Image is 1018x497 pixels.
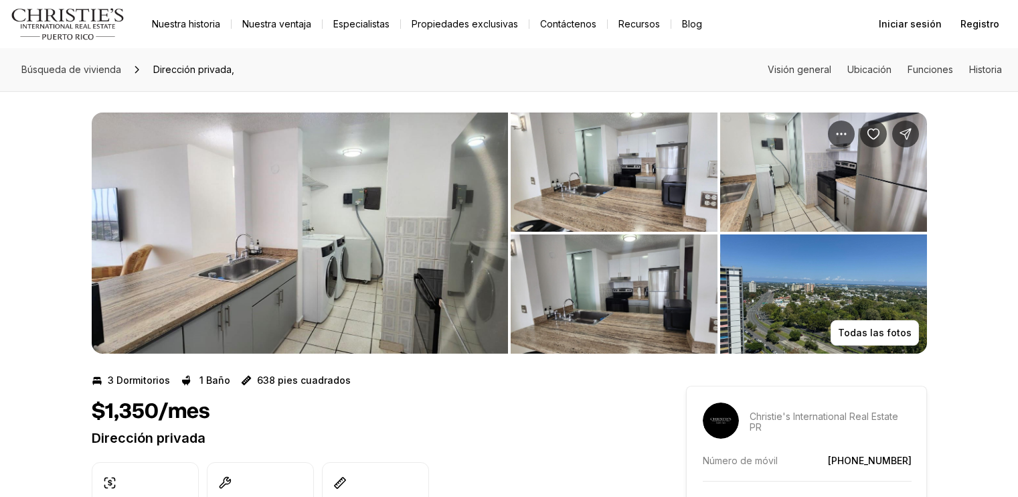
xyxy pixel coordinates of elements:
[199,375,230,386] p: 1 Baño
[871,11,950,38] button: Iniciar sesión
[838,328,912,338] p: Todas las fotos
[141,15,231,33] a: Nuestra historia
[908,64,953,75] a: Saltar a: Características
[529,15,607,33] button: Contáctenos
[768,64,831,75] a: Ir a: Descripción general
[768,64,1002,75] nav: Menú de la sección de la página
[828,121,855,147] button: Opciones de propiedad
[671,15,713,33] a: Blog
[11,8,125,40] img: logotipo
[952,11,1007,38] button: Registro
[92,113,927,354] div: Fotos del listado
[847,64,892,75] a: Ir a: Ubicación
[21,64,121,75] span: Búsqueda de vivienda
[960,19,999,29] span: Registro
[750,411,910,433] p: Christie's International Real Estate PR
[232,15,322,33] a: Nuestra ventaja
[969,64,1002,75] a: Ir a: Historia
[323,15,400,33] a: Especialistas
[860,121,887,147] button: Guardar propiedad:
[257,375,351,386] p: 638 pies cuadrados
[511,113,927,354] li: 2 de 4
[148,59,240,80] span: Dirección privada,
[831,320,919,346] button: Todas las fotos
[511,234,717,354] button: Ver galería de imágenes
[108,375,170,386] p: 3 Dormitorios
[720,234,927,354] button: Ver galería de imágenes
[879,19,942,29] span: Iniciar sesión
[92,113,508,354] button: Ver galería de imágenes
[608,15,671,33] a: Recursos
[720,113,927,232] button: Ver galería de imágenes
[892,121,919,147] button: Compartir propiedad:
[401,15,529,33] a: Propiedades exclusivas
[703,455,778,466] p: Número de móvil
[92,399,210,425] h1: $1,350/mes
[92,430,638,446] p: Dirección privada
[16,59,126,80] a: Búsqueda de vivienda
[92,113,508,354] li: 1 de 4
[511,113,717,232] button: Ver galería de imágenes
